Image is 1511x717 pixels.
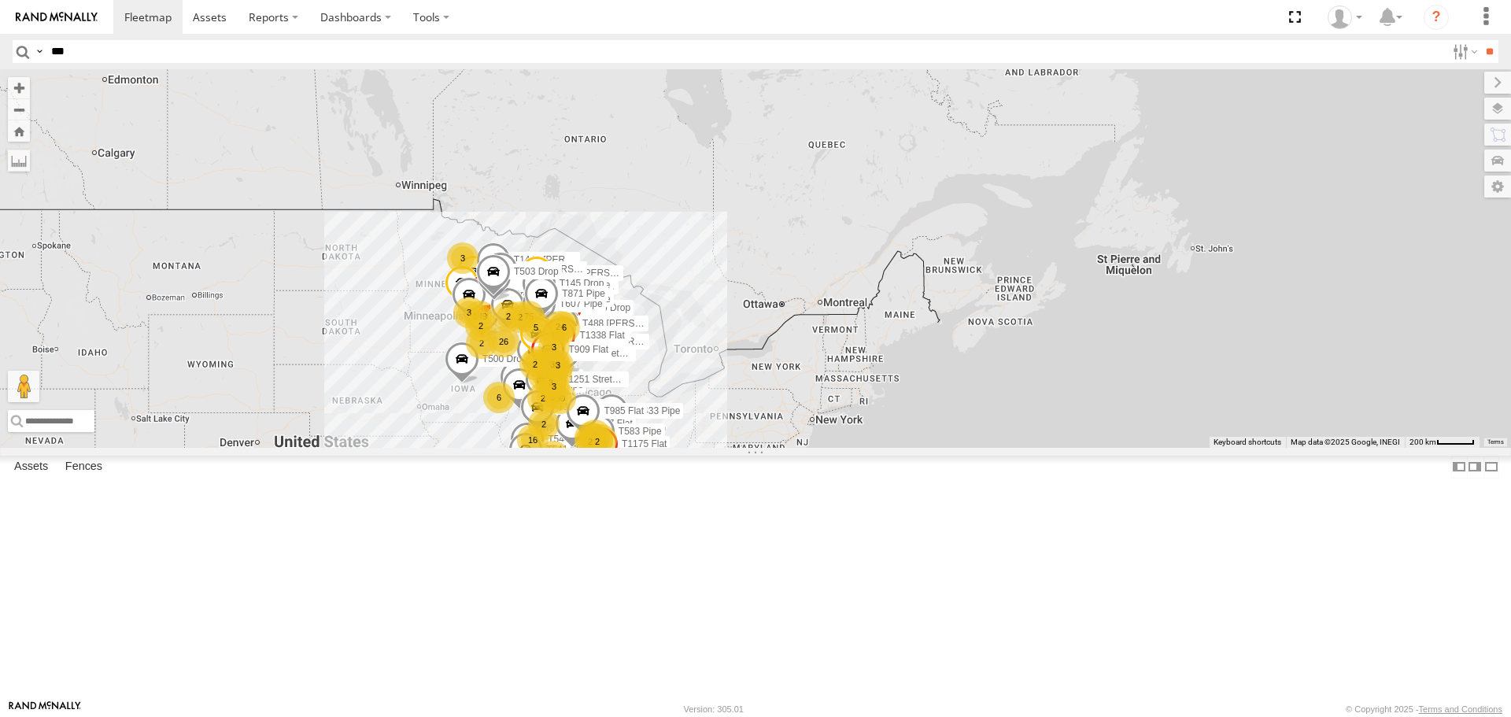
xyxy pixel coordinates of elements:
div: 2 [528,408,560,440]
div: 2 [533,347,564,379]
div: 2 [519,349,551,380]
button: Drag Pegman onto the map to open Street View [8,371,39,402]
span: T366 Drop [586,302,630,313]
img: rand-logo.svg [16,12,98,23]
div: 3 [538,331,570,363]
div: 3 [542,349,574,381]
span: T1175 Flat [622,439,667,450]
label: Dock Summary Table to the Left [1451,456,1467,479]
div: 5 [520,312,552,343]
div: 3 [579,419,611,451]
label: Hide Summary Table [1483,456,1499,479]
label: Assets [6,456,56,479]
label: Map Settings [1484,176,1511,198]
span: T500 Drop [482,354,527,365]
button: Keyboard shortcuts [1214,437,1281,448]
div: 81 [574,422,606,453]
div: 2 [582,426,613,457]
div: 2 [527,383,559,414]
span: T211 Pipe [567,294,611,305]
label: Dock Summary Table to the Right [1467,456,1483,479]
div: 11 [523,346,554,378]
div: 6 [549,312,580,343]
span: T1453 [PERSON_NAME] Flat [554,344,679,355]
a: Visit our Website [9,701,81,717]
div: © Copyright 2025 - [1346,704,1502,714]
span: T1338 Flat [579,330,624,341]
div: 3 [453,297,485,328]
label: Fences [57,456,110,479]
button: Zoom out [8,98,30,120]
div: Version: 305.01 [684,704,744,714]
div: 2 [574,426,606,457]
span: T985 Flat [604,405,644,416]
div: 2 [466,327,497,359]
button: Map Scale: 200 km per 45 pixels [1405,437,1480,448]
div: 3 [447,242,478,274]
div: 26 [488,326,519,357]
label: Search Query [33,40,46,63]
div: AJ Klotz [1322,6,1368,29]
label: Measure [8,150,30,172]
a: Terms [1487,438,1504,445]
span: 200 km [1409,438,1436,446]
span: T162 [PERSON_NAME] Flat [521,264,641,275]
span: Map data ©2025 Google, INEGI [1291,438,1400,446]
span: T935 Drop [583,329,628,340]
span: T145 Drop [560,279,604,290]
span: T240 [PERSON_NAME] Flat [557,268,678,279]
div: 2 [465,310,497,342]
div: 16 [517,424,549,456]
div: 6 [483,382,515,413]
label: Search Filter Options [1446,40,1480,63]
span: T607 Pipe [560,299,603,310]
button: Zoom in [8,77,30,98]
span: T1448 [PERSON_NAME] Flat [514,255,639,266]
span: T871 Pipe [562,289,605,300]
span: T583 Pipe [619,426,662,437]
span: T1433 Pipe [632,405,680,416]
div: 2 [538,441,569,472]
span: T909 Flat [568,344,608,355]
span: T503 Drop [514,267,559,278]
span: T1251 Stretch 3 Axle Flat [563,375,669,386]
div: 2 [493,301,524,332]
button: Zoom Home [8,120,30,142]
div: 3 [538,371,570,402]
span: T1245 Stretch 3 Axle Flat [570,349,676,360]
a: Terms and Conditions [1419,704,1502,714]
span: T1452 [PERSON_NAME] Flat [583,336,708,347]
i: ? [1424,5,1449,30]
span: T488 [PERSON_NAME] Flat [582,318,703,329]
